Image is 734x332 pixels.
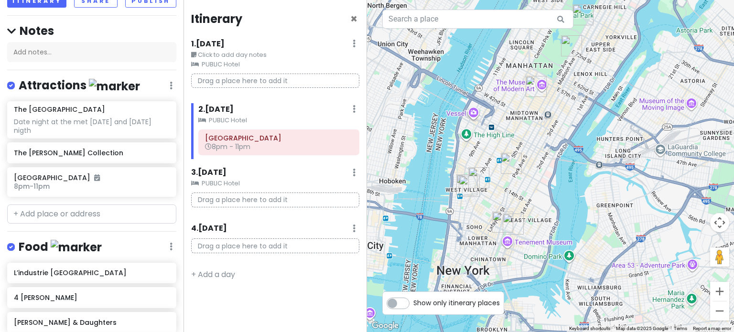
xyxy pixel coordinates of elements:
[191,179,359,188] small: PUBLIC Hotel
[191,11,242,26] h4: Itinerary
[14,105,105,114] h6: The [GEOGRAPHIC_DATA]
[19,78,140,94] h4: Attractions
[693,326,731,331] a: Report a map error
[350,13,357,25] button: Close
[191,238,359,253] p: Drag a place here to add it
[19,239,102,255] h4: Food
[369,320,401,332] a: Open this area in Google Maps (opens a new window)
[191,39,225,49] h6: 1 . [DATE]
[468,167,489,188] div: 4 Charles Prime Rib
[503,214,524,235] div: Russ & Daughters
[561,35,582,56] div: The Frick Collection
[710,282,729,301] button: Zoom in
[569,325,610,332] button: Keyboard shortcuts
[14,182,50,191] span: 8pm - 11pm
[191,50,359,60] small: Click to add day notes
[14,268,169,277] h6: L’industrie [GEOGRAPHIC_DATA]
[572,4,594,25] div: The Metropolitan Museum of Art
[205,142,250,151] span: 8pm - 11pm
[382,10,573,29] input: Search a place
[205,134,353,142] h6: Radio City Music Hall
[191,269,235,280] a: + Add a day
[7,204,176,224] input: + Add place or address
[14,149,169,157] h6: The [PERSON_NAME] Collection
[191,224,227,234] h6: 4 . [DATE]
[7,42,176,62] div: Add notes...
[350,11,357,27] span: Close itinerary
[413,298,500,308] span: Show only itinerary places
[198,116,359,125] small: PUBLIC Hotel
[191,74,359,88] p: Drag a place here to add it
[191,193,359,207] p: Drag a place here to add it
[89,79,140,94] img: marker
[710,213,729,232] button: Map camera controls
[616,326,668,331] span: Map data ©2025 Google
[674,326,687,331] a: Terms
[456,174,477,195] div: L’industrie Pizzeria West Village
[94,174,100,181] i: Added to itinerary
[526,76,547,97] div: Radio City Music Hall
[369,320,401,332] img: Google
[14,118,169,135] div: Date night at the met [DATE] and [DATE] nigth
[14,318,169,327] h6: [PERSON_NAME] & Daughters
[191,60,359,69] small: PUBLIC Hotel
[710,301,729,321] button: Zoom out
[14,293,169,302] h6: 4 [PERSON_NAME]
[14,173,169,182] h6: [GEOGRAPHIC_DATA]
[198,105,234,115] h6: 2 . [DATE]
[191,168,227,178] h6: 3 . [DATE]
[501,153,522,174] div: Rezdôra
[51,240,102,255] img: marker
[7,23,176,38] h4: Notes
[459,176,480,197] div: I Sodi
[492,212,513,233] div: PUBLIC Hotel
[710,247,729,267] button: Drag Pegman onto the map to open Street View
